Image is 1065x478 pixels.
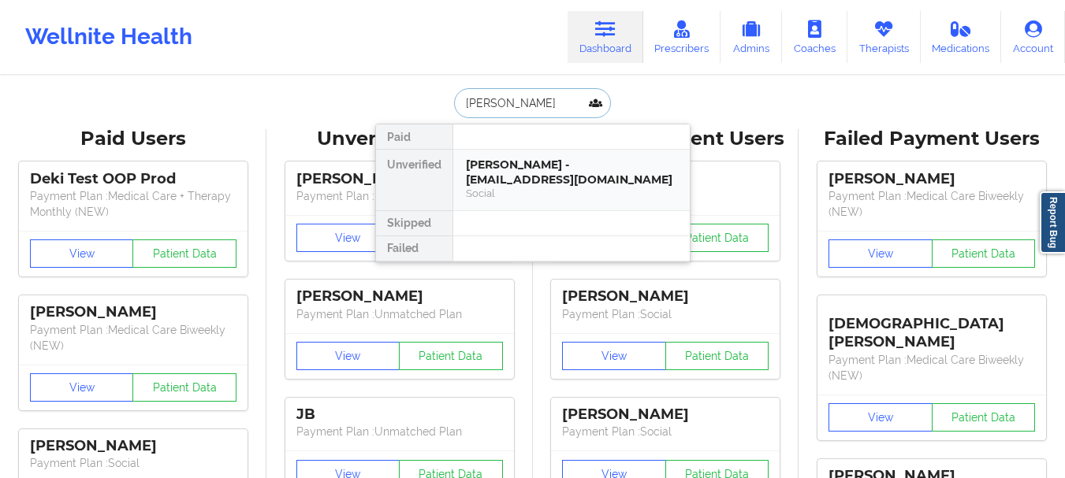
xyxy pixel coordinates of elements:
[376,211,452,236] div: Skipped
[296,224,400,252] button: View
[296,170,503,188] div: [PERSON_NAME]
[296,188,503,204] p: Payment Plan : Unmatched Plan
[466,157,677,187] div: [PERSON_NAME] - [EMAIL_ADDRESS][DOMAIN_NAME]
[829,303,1035,351] div: [DEMOGRAPHIC_DATA][PERSON_NAME]
[376,124,452,150] div: Paid
[562,306,769,322] p: Payment Plan : Social
[932,403,1036,432] button: Patient Data
[296,306,503,322] p: Payment Plan : Unmatched Plan
[829,352,1035,384] p: Payment Plan : Medical Care Biweekly (NEW)
[11,127,255,151] div: Paid Users
[1040,191,1065,254] a: Report Bug
[296,424,503,439] p: Payment Plan : Unmatched Plan
[30,170,236,188] div: Deki Test OOP Prod
[30,188,236,220] p: Payment Plan : Medical Care + Therapy Monthly (NEW)
[30,437,236,455] div: [PERSON_NAME]
[30,239,134,268] button: View
[721,11,782,63] a: Admins
[296,342,400,370] button: View
[296,287,503,306] div: [PERSON_NAME]
[665,224,769,252] button: Patient Data
[829,188,1035,220] p: Payment Plan : Medical Care Biweekly (NEW)
[810,127,1054,151] div: Failed Payment Users
[132,239,236,268] button: Patient Data
[562,287,769,306] div: [PERSON_NAME]
[921,11,1002,63] a: Medications
[562,406,769,424] div: [PERSON_NAME]
[568,11,643,63] a: Dashboard
[847,11,921,63] a: Therapists
[30,373,134,402] button: View
[277,127,522,151] div: Unverified Users
[829,239,933,268] button: View
[376,236,452,261] div: Failed
[132,373,236,402] button: Patient Data
[30,455,236,471] p: Payment Plan : Social
[30,303,236,321] div: [PERSON_NAME]
[30,322,236,354] p: Payment Plan : Medical Care Biweekly (NEW)
[829,403,933,432] button: View
[562,342,666,370] button: View
[932,239,1036,268] button: Patient Data
[376,150,452,211] div: Unverified
[829,170,1035,188] div: [PERSON_NAME]
[643,11,721,63] a: Prescribers
[466,187,677,200] div: Social
[1001,11,1065,63] a: Account
[399,342,503,370] button: Patient Data
[782,11,847,63] a: Coaches
[296,406,503,424] div: JB
[562,424,769,439] p: Payment Plan : Social
[665,342,769,370] button: Patient Data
